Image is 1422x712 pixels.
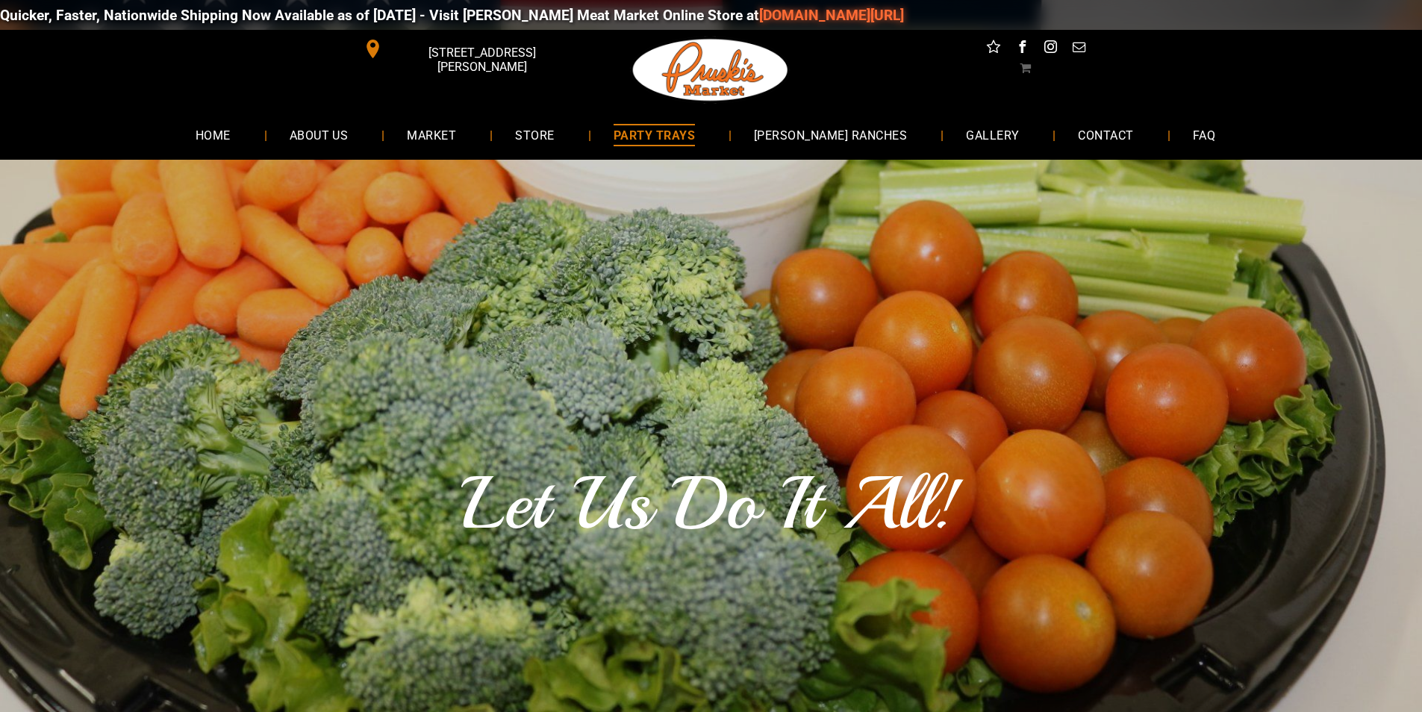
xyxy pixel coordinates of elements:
a: [STREET_ADDRESS][PERSON_NAME] [353,37,581,60]
a: Social network [984,37,1003,60]
a: CONTACT [1055,115,1156,154]
img: Pruski-s+Market+HQ+Logo2-1920w.png [630,30,791,110]
a: instagram [1041,37,1060,60]
a: facebook [1012,37,1032,60]
a: email [1069,37,1088,60]
a: FAQ [1170,115,1238,154]
a: PARTY TRAYS [591,115,717,154]
font: Let Us Do It All! [462,458,960,550]
a: STORE [493,115,576,154]
a: [PERSON_NAME] RANCHES [732,115,929,154]
span: [STREET_ADDRESS][PERSON_NAME] [385,38,578,81]
a: MARKET [384,115,478,154]
a: ABOUT US [267,115,371,154]
a: HOME [173,115,253,154]
a: GALLERY [944,115,1041,154]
